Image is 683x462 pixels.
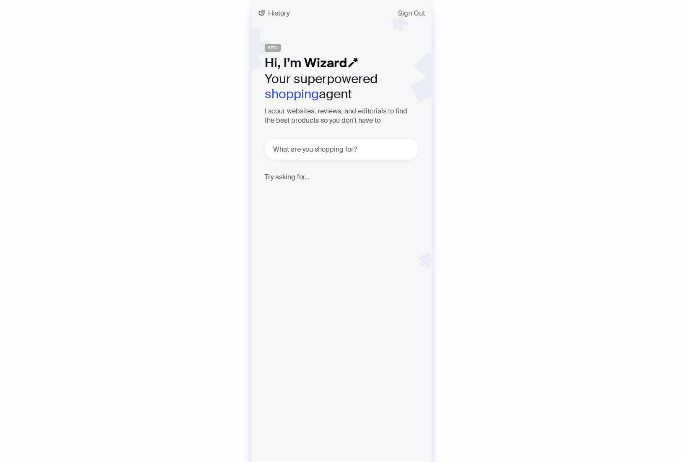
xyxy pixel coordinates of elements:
[391,7,432,20] button: Sign Out
[265,55,301,71] span: Hi, I’m
[251,7,296,20] button: History
[265,173,418,181] h4: Try asking for...
[265,44,281,52] span: BETA
[398,10,425,17] span: Sign Out
[268,10,289,17] span: History
[265,107,418,126] h3: I scour websites, reviews, and editorials to find the best products so you don't have to
[265,71,418,102] h2: Your superpowered agent
[265,86,319,102] em: shopping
